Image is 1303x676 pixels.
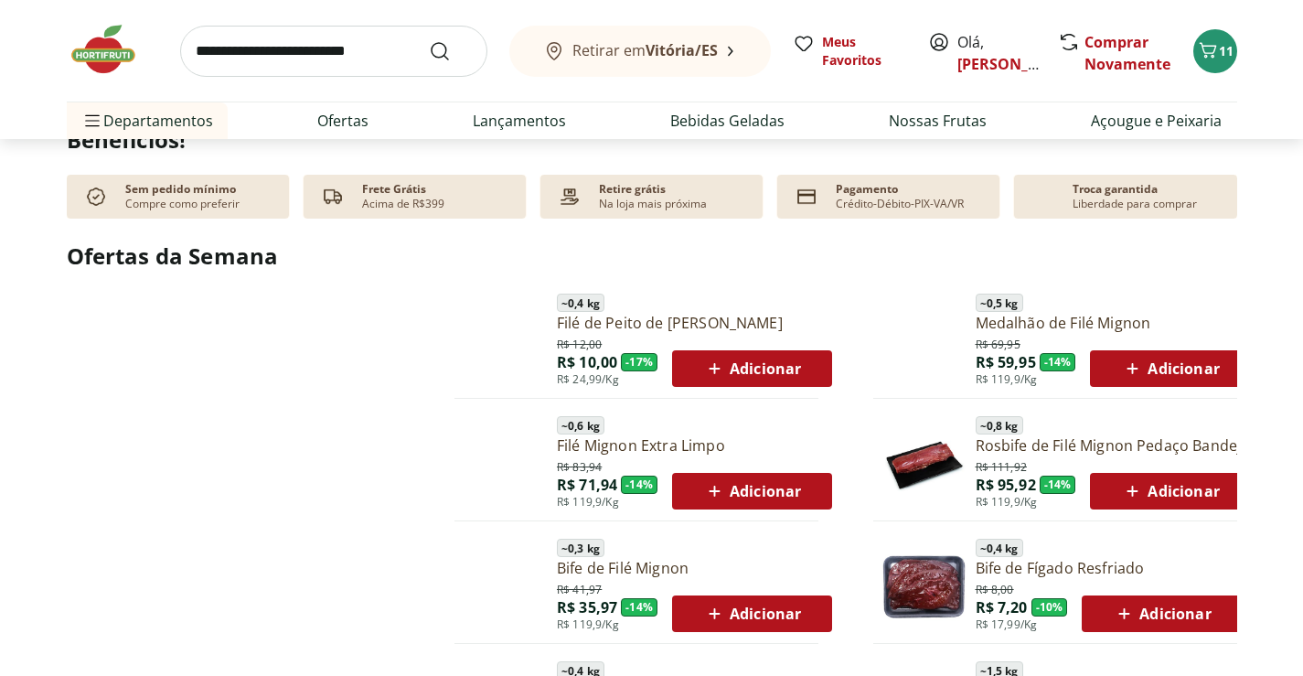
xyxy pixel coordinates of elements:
[572,42,718,59] span: Retirar em
[976,416,1023,435] span: ~ 0,8 kg
[557,495,619,510] span: R$ 119,9/Kg
[557,597,617,617] span: R$ 35,97
[822,33,906,70] span: Meus Favoritos
[646,40,718,60] b: Vitória/ES
[976,579,1014,597] span: R$ 8,00
[1121,358,1219,380] span: Adicionar
[836,182,898,197] p: Pagamento
[792,182,821,211] img: card
[621,598,657,617] span: - 14 %
[362,197,444,211] p: Acima de R$399
[1121,480,1219,502] span: Adicionar
[976,597,1028,617] span: R$ 7,20
[672,350,832,387] button: Adicionar
[67,127,1237,153] h2: Benefícios!
[462,542,550,629] img: Principal
[703,603,801,625] span: Adicionar
[125,182,236,197] p: Sem pedido mínimo
[1091,110,1222,132] a: Açougue e Peixaria
[976,435,1251,456] a: Rosbife de Filé Mignon Pedaço Bandeja
[557,539,604,557] span: ~ 0,3 kg
[976,372,1038,387] span: R$ 119,9/Kg
[557,617,619,632] span: R$ 119,9/Kg
[957,54,1076,74] a: [PERSON_NAME]
[81,182,111,211] img: check
[557,352,617,372] span: R$ 10,00
[555,182,584,211] img: payment
[976,334,1020,352] span: R$ 69,95
[976,294,1023,312] span: ~ 0,5 kg
[81,99,103,143] button: Menu
[703,358,801,380] span: Adicionar
[462,419,550,507] img: Filé Mignon Extra Limpo
[509,26,771,77] button: Retirar emVitória/ES
[473,110,566,132] a: Lançamentos
[703,480,801,502] span: Adicionar
[976,558,1243,578] a: Bife de Fígado Resfriado
[976,617,1038,632] span: R$ 17,99/Kg
[1084,32,1170,74] a: Comprar Novamente
[976,495,1038,510] span: R$ 119,9/Kg
[599,197,707,211] p: Na loja mais próxima
[672,473,832,510] button: Adicionar
[621,476,657,494] span: - 14 %
[621,353,657,371] span: - 17 %
[81,99,213,143] span: Departamentos
[557,334,602,352] span: R$ 12,00
[957,31,1039,75] span: Olá,
[670,110,785,132] a: Bebidas Geladas
[67,241,1237,272] h2: Ofertas da Semana
[1040,353,1076,371] span: - 14 %
[1073,182,1158,197] p: Troca garantida
[318,182,347,211] img: truck
[557,313,832,333] a: Filé de Peito de [PERSON_NAME]
[1219,42,1234,59] span: 11
[881,419,968,507] img: Principal
[1193,29,1237,73] button: Carrinho
[599,182,666,197] p: Retire grátis
[1113,603,1211,625] span: Adicionar
[362,182,426,197] p: Frete Grátis
[976,539,1023,557] span: ~ 0,4 kg
[672,596,832,632] button: Adicionar
[976,475,1036,495] span: R$ 95,92
[429,40,473,62] button: Submit Search
[557,294,604,312] span: ~ 0,4 kg
[1040,476,1076,494] span: - 14 %
[1029,182,1058,211] img: Devolução
[180,26,487,77] input: search
[557,456,602,475] span: R$ 83,94
[125,197,240,211] p: Compre como preferir
[557,416,604,435] span: ~ 0,6 kg
[1082,596,1242,632] button: Adicionar
[557,372,619,387] span: R$ 24,99/Kg
[976,456,1027,475] span: R$ 111,92
[557,579,602,597] span: R$ 41,97
[1090,473,1250,510] button: Adicionar
[317,110,368,132] a: Ofertas
[462,296,550,384] img: Filé de Peito de Frango Resfriado
[1031,598,1068,617] span: - 10 %
[1073,197,1197,211] p: Liberdade para comprar
[976,313,1251,333] a: Medalhão de Filé Mignon
[793,33,906,70] a: Meus Favoritos
[889,110,987,132] a: Nossas Frutas
[976,352,1036,372] span: R$ 59,95
[67,22,158,77] img: Hortifruti
[881,542,968,629] img: Bife de Fígado Resfriado
[836,197,964,211] p: Crédito-Débito-PIX-VA/VR
[557,435,832,456] a: Filé Mignon Extra Limpo
[557,475,617,495] span: R$ 71,94
[557,558,832,578] a: Bife de Filé Mignon
[1090,350,1250,387] button: Adicionar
